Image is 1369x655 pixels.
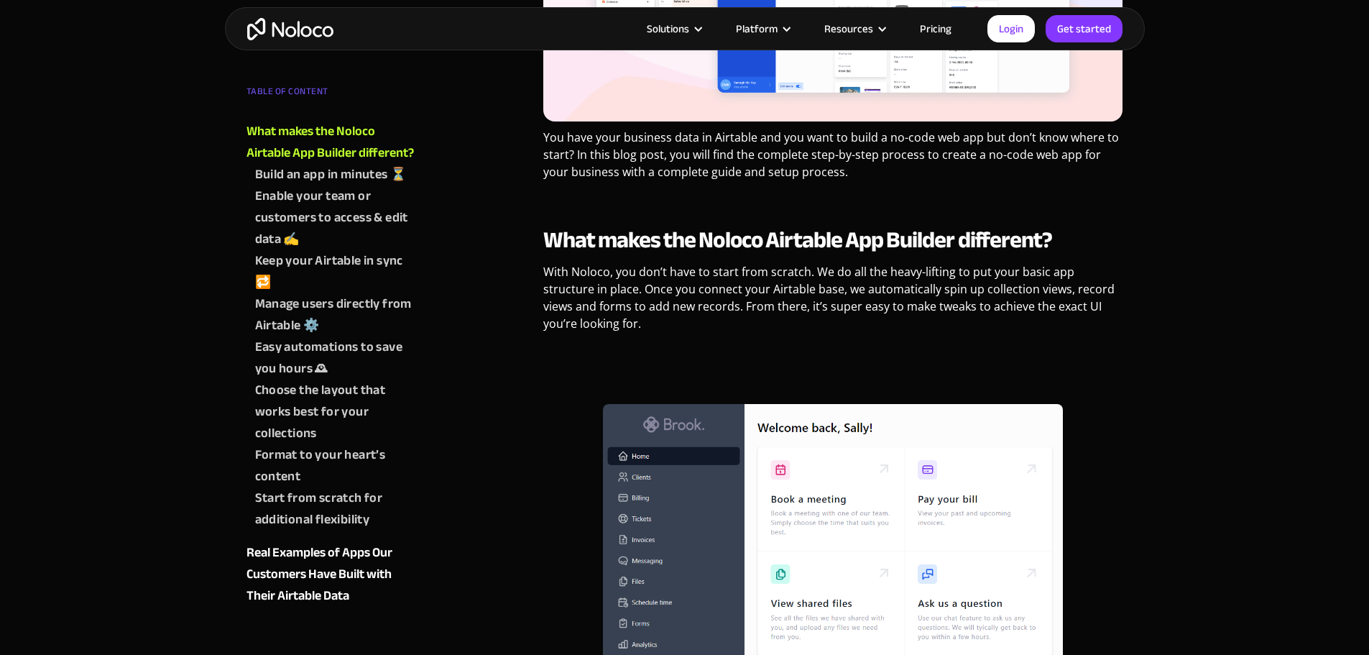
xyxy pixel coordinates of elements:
[543,129,1123,191] p: You have your business data in Airtable and you want to build a no-code web app but don’t know wh...
[543,263,1123,343] p: With Noloco, you don’t have to start from scratch. We do all the heavy-lifting to put your basic ...
[246,542,420,607] a: Real Examples of Apps Our Customers Have Built with Their Airtable Data
[255,185,420,250] a: Enable your team or customers to access & edit data ✍️
[902,19,969,38] a: Pricing
[255,444,420,487] a: Format to your heart’s content
[647,19,689,38] div: Solutions
[736,19,778,38] div: Platform
[629,19,718,38] div: Solutions
[1046,15,1123,42] a: Get started
[255,336,420,380] a: Easy automations to save you hours 🕰
[806,19,902,38] div: Resources
[255,164,407,185] div: Build an app in minutes ⏳
[987,15,1035,42] a: Login
[255,164,420,185] a: Build an app in minutes ⏳
[246,81,420,109] div: TABLE OF CONTENT
[255,293,420,336] a: Manage users directly from Airtable ⚙️
[718,19,806,38] div: Platform
[824,19,873,38] div: Resources
[255,380,420,444] a: Choose the layout that works best for your collections
[543,350,1123,378] p: ‍
[247,18,333,40] a: home
[255,250,420,293] a: Keep your Airtable in sync 🔁
[543,219,1052,262] strong: What makes the Noloco Airtable App Builder different?
[255,487,420,531] a: Start from scratch for additional flexibility
[246,121,420,164] a: What makes the Noloco Airtable App Builder different?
